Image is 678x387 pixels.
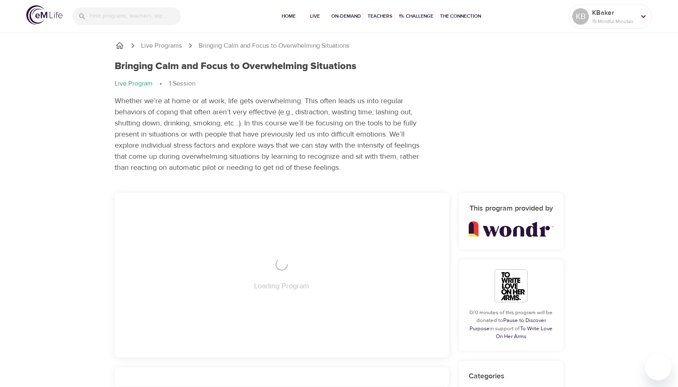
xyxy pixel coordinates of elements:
p: KBaker [592,8,636,18]
span: The Connection [440,12,481,21]
p: Bringing Calm and Focus to Overwhelming Situations [199,41,349,51]
span: Home [279,12,299,21]
span: Teachers [368,12,392,21]
iframe: Button to launch messaging window [645,354,671,380]
a: Pause to Discover Purpose [470,317,546,332]
span: 1% Challenge [399,12,433,21]
a: Live Programs [141,41,182,51]
h1: Bringing Calm and Focus to Overwhelming Situations [115,60,356,72]
p: Whether we’re at home or at work, life gets overwhelming. This often leads us into regular behavi... [115,95,423,173]
p: 15 Mindful Minutes [592,18,636,25]
span: On-Demand [331,12,361,21]
nav: breadcrumb [115,79,564,89]
a: To Write Love On Her Arms [496,325,553,340]
p: Live Program [115,79,153,88]
p: 1 Session [169,79,195,88]
span: Live [305,12,325,21]
img: logo [26,5,62,25]
input: Find programs, teachers, etc... [90,7,181,25]
nav: breadcrumb [115,41,564,51]
p: Loading Program [254,280,309,292]
div: KB [572,8,589,25]
p: 0/0 minutes of this program will be donated to in support of [469,309,554,341]
img: wondr_new.png [469,221,554,237]
h6: This program provided by [469,203,554,215]
p: Categories [469,371,554,382]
